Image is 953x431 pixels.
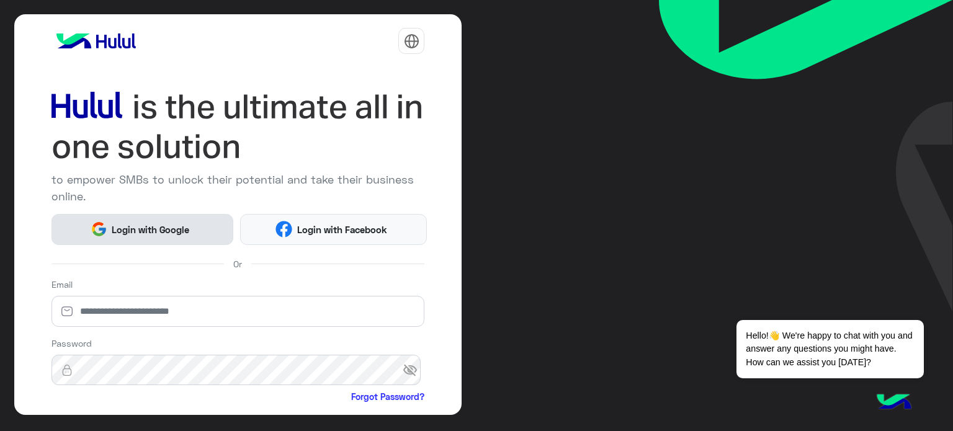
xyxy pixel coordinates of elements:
[51,305,83,318] img: email
[240,214,427,245] button: Login with Facebook
[51,364,83,376] img: lock
[404,33,419,49] img: tab
[292,223,391,237] span: Login with Facebook
[51,214,233,245] button: Login with Google
[233,257,242,270] span: Or
[403,359,425,381] span: visibility_off
[51,87,425,167] img: hululLoginTitle_EN.svg
[91,221,107,238] img: Google
[275,221,292,238] img: Facebook
[872,381,916,425] img: hulul-logo.png
[51,337,92,350] label: Password
[736,320,923,378] span: Hello!👋 We're happy to chat with you and answer any questions you might have. How can we assist y...
[51,171,425,205] p: to empower SMBs to unlock their potential and take their business online.
[351,390,424,403] a: Forgot Password?
[107,223,194,237] span: Login with Google
[51,278,73,291] label: Email
[51,29,141,53] img: logo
